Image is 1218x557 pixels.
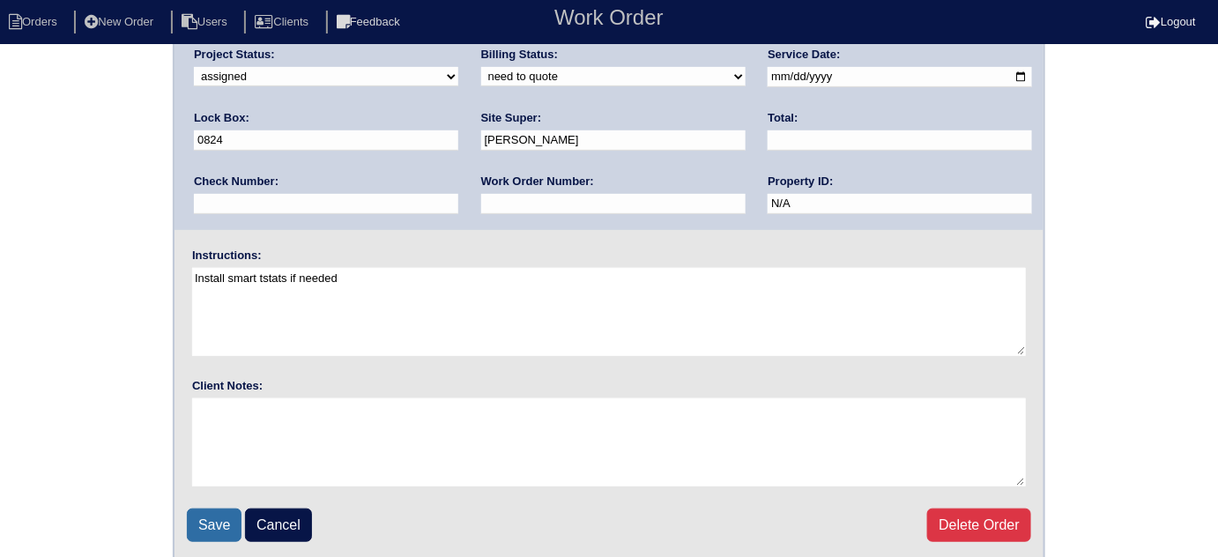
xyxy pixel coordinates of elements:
label: Project Status: [194,47,275,63]
li: Users [171,11,241,34]
label: Instructions: [192,248,262,264]
label: Work Order Number: [481,174,594,189]
a: Cancel [245,509,312,542]
li: New Order [74,11,167,34]
label: Site Super: [481,110,542,126]
label: Check Number: [194,174,279,189]
a: New Order [74,15,167,28]
a: Clients [244,15,323,28]
label: Property ID: [768,174,833,189]
a: Delete Order [927,509,1031,542]
textarea: Install smart tstats if needed [192,268,1026,356]
label: Total: [768,110,798,126]
label: Client Notes: [192,378,263,394]
a: Logout [1146,15,1196,28]
input: Save [187,509,241,542]
label: Billing Status: [481,47,558,63]
li: Clients [244,11,323,34]
label: Lock Box: [194,110,249,126]
label: Service Date: [768,47,840,63]
li: Feedback [326,11,414,34]
a: Users [171,15,241,28]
